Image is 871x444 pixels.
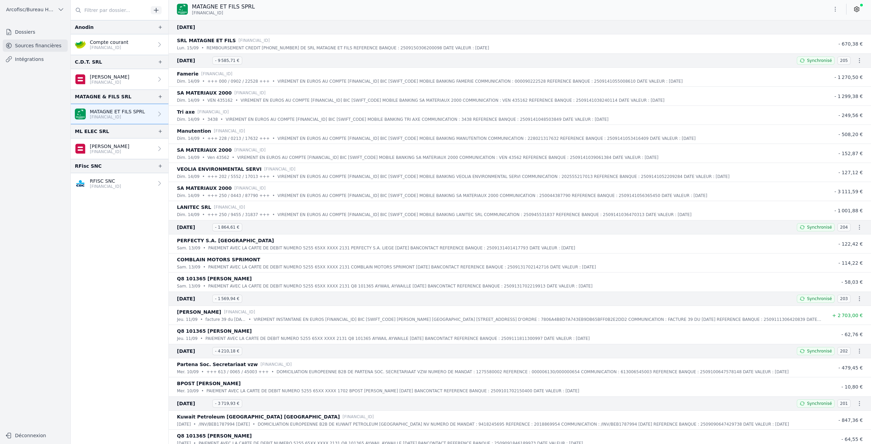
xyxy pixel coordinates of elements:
[807,296,832,301] span: Synchronisé
[194,421,196,428] div: •
[75,58,102,66] div: C.D.T. SRL
[208,135,270,142] p: +++ 228 / 0213 / 17632 +++
[234,89,266,96] p: [FINANCIAL_ID]
[272,78,275,85] div: •
[232,154,234,161] div: •
[71,104,168,124] a: MATAGNE ET FILS SPRL [FINANCIAL_ID]
[203,245,206,251] div: •
[834,75,863,80] span: - 1 270,50 €
[241,97,664,104] p: VIREMENT EN EUROS AU COMPTE [FINANCIAL_ID] BIC [SWIFT_CODE] MOBILE BANKING SA MATERIAUX 2000 COMM...
[832,313,863,318] span: + 2 703,00 €
[841,437,863,442] span: - 64,55 €
[838,41,863,47] span: - 670,38 €
[177,89,232,97] p: SA MATERIAUX 2000
[177,56,210,65] span: [DATE]
[177,127,211,135] p: Manutention
[90,73,129,80] p: [PERSON_NAME]
[838,113,863,118] span: - 249,56 €
[75,93,131,101] div: MATAGNE & FILS SRL
[192,10,223,16] span: [FINANCIAL_ID]
[177,108,195,116] p: Tri axe
[90,80,129,85] p: [FINANCIAL_ID]
[838,132,863,137] span: - 508,20 €
[177,295,210,303] span: [DATE]
[212,295,242,303] span: - 1 569,94 €
[834,189,863,194] span: - 3 111,59 €
[177,316,198,323] p: jeu. 11/09
[192,3,255,11] p: MATAGNE ET FILS SPRL
[807,348,832,354] span: Synchronisé
[272,211,275,218] div: •
[841,384,863,390] span: - 10,80 €
[177,347,210,355] span: [DATE]
[201,70,232,77] p: [FINANCIAL_ID]
[177,4,188,15] img: BNP_BE_BUSINESS_GEBABEBB.png
[207,388,579,394] p: PAIEMENT AVEC LA CARTE DE DEBIT NUMERO 5255 65XX XXXX 1702 BPOST [PERSON_NAME] [DATE] BANCONTACT ...
[201,388,204,394] div: •
[807,401,832,406] span: Synchronisé
[212,223,242,231] span: - 1 864,61 €
[90,184,121,189] p: [FINANCIAL_ID]
[177,173,199,180] p: dim. 14/09
[234,185,266,192] p: [FINANCIAL_ID]
[71,69,168,89] a: [PERSON_NAME] [FINANCIAL_ID]
[838,241,863,247] span: - 122,42 €
[177,146,232,154] p: SA MATERIAUX 2000
[208,283,592,290] p: PAIEMENT AVEC LA CARTE DE DEBIT NUMERO 5255 65XX XXXX 2131 Q8 101365 AYWAIL AYWAILLE [DATE] BANCO...
[208,173,270,180] p: +++ 202 / 5552 / 17013 +++
[177,264,200,270] p: sam. 13/09
[177,211,199,218] p: dim. 14/09
[278,173,730,180] p: VIREMENT EN EUROS AU COMPTE [FINANCIAL_ID] BIC [SWIFT_CODE] MOBILE BANKING VEOLIA ENVIRONMENTAL S...
[90,149,129,154] p: [FINANCIAL_ID]
[343,413,374,420] p: [FINANCIAL_ID]
[834,208,863,213] span: - 1 001,88 €
[177,335,198,342] p: jeu. 11/09
[3,430,68,441] button: Déconnexion
[278,211,692,218] p: VIREMENT EN EUROS AU COMPTE [FINANCIAL_ID] BIC [SWIFT_CODE] MOBILE BANKING LANITEC SRL COMMUNICAT...
[838,151,863,156] span: - 152,87 €
[177,116,199,123] p: dim. 14/09
[202,97,204,104] div: •
[201,45,204,51] div: •
[837,399,851,408] span: 201
[838,365,863,371] span: - 479,45 €
[202,154,204,161] div: •
[6,6,55,13] span: Arcofisc/Bureau Haot
[272,192,275,199] div: •
[75,162,102,170] div: RFisc SNC
[235,97,238,104] div: •
[838,260,863,266] span: - 114,22 €
[71,173,168,194] a: RFISC SNC [FINANCIAL_ID]
[90,108,145,115] p: MATAGNE ET FILS SPRL
[272,173,275,180] div: •
[90,143,129,150] p: [PERSON_NAME]
[239,37,270,44] p: [FINANCIAL_ID]
[177,165,262,173] p: VEOLIA ENVIRONMENTAL SERVI
[837,347,851,355] span: 202
[272,368,274,375] div: •
[203,283,206,290] div: •
[224,309,255,315] p: [FINANCIAL_ID]
[90,39,128,46] p: Compte courant
[177,236,274,245] p: PERFECTY S.A. [GEOGRAPHIC_DATA]
[75,178,86,189] img: CBC_CREGBEBB.png
[807,225,832,230] span: Synchronisé
[198,109,229,115] p: [FINANCIAL_ID]
[177,154,199,161] p: dim. 14/09
[258,421,789,428] p: DOMICILIATION EUROPEENNE B2B DE KUWAIT PETROLEUM [GEOGRAPHIC_DATA] NV NUMERO DE MANDAT : 94182456...
[838,417,863,423] span: - 847,36 €
[200,335,203,342] div: •
[177,413,340,421] p: Kuwait Petroleum [GEOGRAPHIC_DATA] [GEOGRAPHIC_DATA]
[202,192,204,199] div: •
[201,368,204,375] div: •
[177,360,258,368] p: Partena Soc. Secretariaat vzw
[208,116,218,123] p: 3438
[177,327,252,335] p: Q8 101365 [PERSON_NAME]
[200,316,203,323] div: •
[249,316,251,323] div: •
[261,361,292,368] p: [FINANCIAL_ID]
[177,45,199,51] p: lun. 15/09
[177,368,199,375] p: mer. 10/09
[234,147,266,153] p: [FINANCIAL_ID]
[177,135,199,142] p: dim. 14/09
